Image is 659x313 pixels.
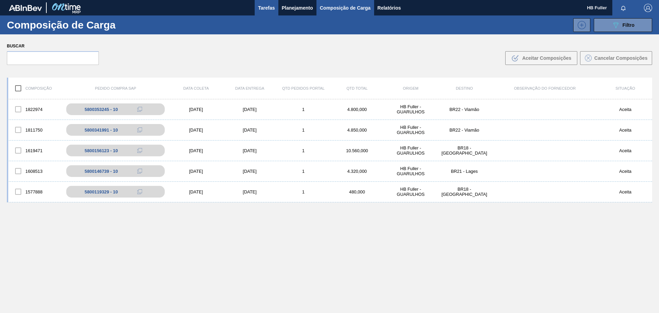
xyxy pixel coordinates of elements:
div: Composição [8,81,62,96]
span: Aceitar Composições [522,55,571,61]
img: TNhmsLtSVTkK8tSr43FrP2fwEKptu5GPRR3wAAAABJRU5ErkJggg== [9,5,42,11]
label: Buscar [7,41,99,51]
div: 4.320,000 [330,169,384,174]
div: Pedido Compra SAP [62,86,169,90]
div: BR18 - Pernambuco [438,187,491,197]
button: Cancelar Composições [580,51,652,65]
div: Copiar [133,126,147,134]
div: Qtd Total [330,86,384,90]
div: HB Fuller - GUARULHOS [384,145,437,156]
div: 4.800,000 [330,107,384,112]
div: [DATE] [169,127,223,133]
div: 5800119329 - 10 [85,189,118,194]
div: [DATE] [169,107,223,112]
div: 1822974 [8,102,62,116]
div: 4.850,000 [330,127,384,133]
div: [DATE] [223,189,276,194]
span: Composição de Carga [320,4,371,12]
div: HB Fuller - GUARULHOS [384,125,437,135]
button: Aceitar Composições [505,51,577,65]
div: Aceita [599,148,652,153]
div: Copiar [133,105,147,113]
div: Situação [599,86,652,90]
div: 1 [277,148,330,153]
button: Filtro [594,18,652,32]
div: 1 [277,189,330,194]
div: 10.560,000 [330,148,384,153]
div: Aceita [599,169,652,174]
div: Aceita [599,127,652,133]
span: Relatórios [378,4,401,12]
h1: Composição de Carga [7,21,120,29]
div: HB Fuller - GUARULHOS [384,187,437,197]
div: Destino [438,86,491,90]
div: Aceita [599,189,652,194]
div: [DATE] [169,169,223,174]
div: HB Fuller - GUARULHOS [384,104,437,114]
span: Tarefas [258,4,275,12]
button: Notificações [612,3,634,13]
div: 5800353245 - 10 [85,107,118,112]
div: 1608513 [8,164,62,178]
div: 1811750 [8,123,62,137]
span: Cancelar Composições [594,55,648,61]
span: Planejamento [282,4,313,12]
div: Qtd Pedidos Portal [277,86,330,90]
div: Data coleta [169,86,223,90]
div: Copiar [133,146,147,155]
div: Data entrega [223,86,276,90]
div: 5800341991 - 10 [85,127,118,133]
div: 5800156123 - 10 [85,148,118,153]
div: 1 [277,127,330,133]
div: [DATE] [169,148,223,153]
div: Aceita [599,107,652,112]
div: BR18 - Pernambuco [438,145,491,156]
div: Observação do Fornecedor [491,86,599,90]
div: [DATE] [223,148,276,153]
div: [DATE] [223,127,276,133]
div: BR22 - Viamão [438,127,491,133]
div: Copiar [133,188,147,196]
div: 5800146739 - 10 [85,169,118,174]
div: 1 [277,107,330,112]
div: Copiar [133,167,147,175]
div: Nova Composição [570,18,590,32]
div: BR22 - Viamão [438,107,491,112]
div: [DATE] [223,169,276,174]
div: Origem [384,86,437,90]
img: Logout [644,4,652,12]
div: HB Fuller - GUARULHOS [384,166,437,176]
div: 480,000 [330,189,384,194]
div: 1577888 [8,185,62,199]
div: BR21 - Lages [438,169,491,174]
div: 1619471 [8,143,62,158]
div: 1 [277,169,330,174]
span: Filtro [623,22,635,28]
div: [DATE] [223,107,276,112]
div: [DATE] [169,189,223,194]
